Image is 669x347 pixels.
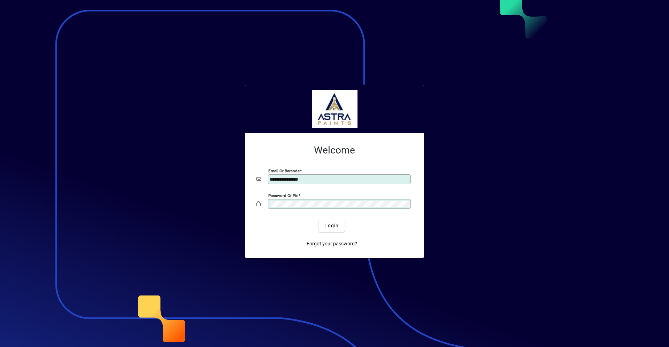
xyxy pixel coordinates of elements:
button: Login [319,219,344,232]
mat-label: Email or Barcode [268,168,300,173]
mat-label: Password or Pin [268,193,298,198]
h2: Welcome [256,144,413,156]
span: Forgot your password? [307,240,357,247]
a: Forgot your password? [304,237,360,250]
span: Login [324,222,339,229]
